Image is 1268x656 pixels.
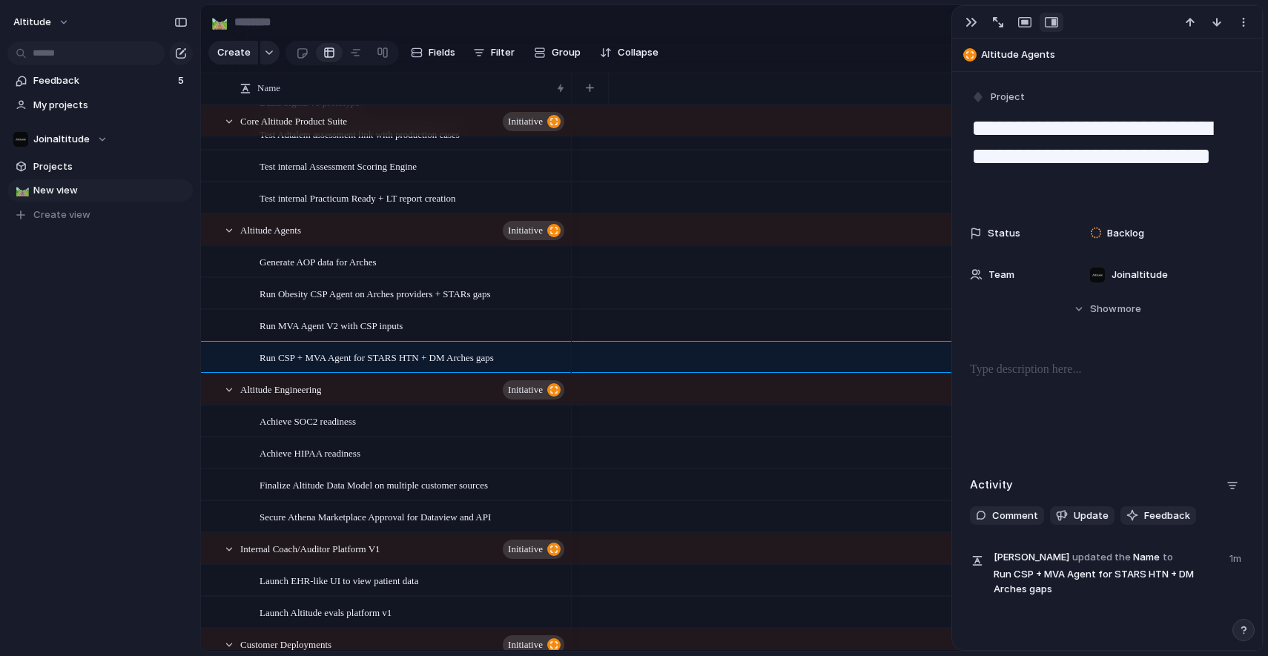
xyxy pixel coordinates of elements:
span: Create [217,45,251,60]
span: Group [552,45,581,60]
span: Collapse [618,45,658,60]
button: Joinaltitude [7,128,193,150]
button: initiative [503,112,564,131]
button: Collapse [594,41,664,64]
div: 🛤️ [211,12,228,32]
span: Generate AOP data for Arches [260,253,377,270]
span: Name Run CSP + MVA Agent for STARS HTN + DM Arches gaps [994,549,1221,596]
span: Run CSP + MVA Agent for STARS HTN + DM Arches gaps [260,348,494,365]
span: to [1163,550,1173,565]
span: My projects [33,98,188,113]
a: Projects [7,156,193,178]
span: Projects [33,159,188,174]
span: Run Obesity CSP Agent on Arches providers + STARs gaps [260,285,491,302]
span: Show [1090,302,1117,317]
span: Filter [491,45,515,60]
span: Launch EHR-like UI to view patient data [260,571,418,589]
button: Altitude [7,10,77,34]
button: 🛤️ [208,10,231,34]
span: Status [988,226,1020,241]
span: Altitude [13,15,51,30]
span: Create view [33,208,90,222]
button: initiative [503,380,564,400]
span: initiative [508,635,543,655]
span: Achieve HIPAA readiness [260,444,360,461]
span: updated the [1072,550,1131,565]
span: Core Altitude Product Suite [240,112,347,129]
span: Achieve SOC2 readiness [260,412,356,429]
button: Create view [7,204,193,226]
button: Create [208,41,258,64]
span: Name [257,81,280,96]
div: 🛤️ [16,182,26,199]
span: New view [33,183,188,198]
button: Project [968,87,1029,108]
button: Fields [405,41,461,64]
span: Run MVA Agent V2 with CSP inputs [260,317,403,334]
button: Update [1050,506,1115,526]
span: initiative [508,111,543,132]
span: Fields [429,45,455,60]
span: Secure Athena Marketplace Approval for Dataview and API [260,508,491,525]
button: Altitude Agents [959,43,1255,67]
span: Feedback [1144,508,1190,523]
span: 5 [178,73,187,88]
span: initiative [508,539,543,560]
span: Test internal Assessment Scoring Engine [260,157,417,174]
button: 🛤️ [13,183,28,198]
h2: Activity [970,477,1013,494]
span: Altitude Engineering [240,380,321,397]
span: Test internal Practicum Ready + LT report creation [260,189,456,206]
span: initiative [508,220,543,241]
span: Internal Coach/Auditor Platform V1 [240,540,380,557]
button: initiative [503,540,564,559]
span: initiative [508,380,543,400]
span: Customer Deployments [240,635,331,652]
span: Update [1074,508,1109,523]
span: Finalize Altitude Data Model on multiple customer sources [260,476,488,493]
a: Feedback5 [7,70,193,92]
span: more [1117,302,1141,317]
span: Feedback [33,73,174,88]
button: initiative [503,221,564,240]
button: Filter [467,41,521,64]
span: Comment [992,508,1038,523]
span: Joinaltitude [1112,268,1168,282]
span: 1m [1229,549,1244,566]
span: [PERSON_NAME] [994,550,1069,565]
span: Team [988,268,1014,282]
span: Launch Altitude evals platform v1 [260,603,392,620]
span: Project [991,90,1025,105]
span: Backlog [1107,226,1144,241]
span: Altitude Agents [240,221,301,238]
button: Feedback [1120,506,1196,526]
span: Joinaltitude [33,132,90,147]
a: My projects [7,94,193,116]
button: Comment [970,506,1044,526]
span: Altitude Agents [981,47,1255,62]
button: Group [526,41,588,64]
button: initiative [503,635,564,655]
button: Showmore [970,296,1244,322]
a: 🛤️New view [7,179,193,202]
